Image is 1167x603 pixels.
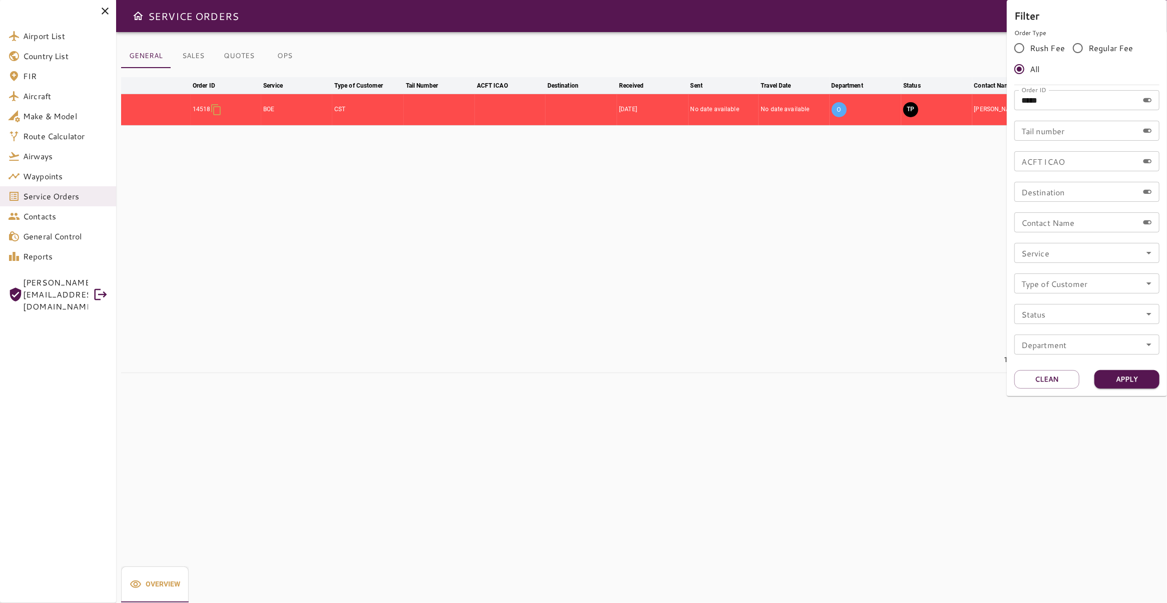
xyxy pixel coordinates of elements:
button: Open [1142,338,1156,352]
span: Rush Fee [1030,42,1065,54]
span: All [1030,63,1039,75]
button: Open [1142,276,1156,290]
p: Order Type [1014,29,1159,38]
button: Open [1142,246,1156,260]
button: Open [1142,307,1156,321]
div: rushFeeOrder [1014,38,1159,80]
span: Regular Fee [1088,42,1133,54]
h6: Filter [1014,8,1159,24]
label: Order ID [1021,86,1046,94]
button: Clean [1014,370,1079,389]
button: Apply [1094,370,1159,389]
